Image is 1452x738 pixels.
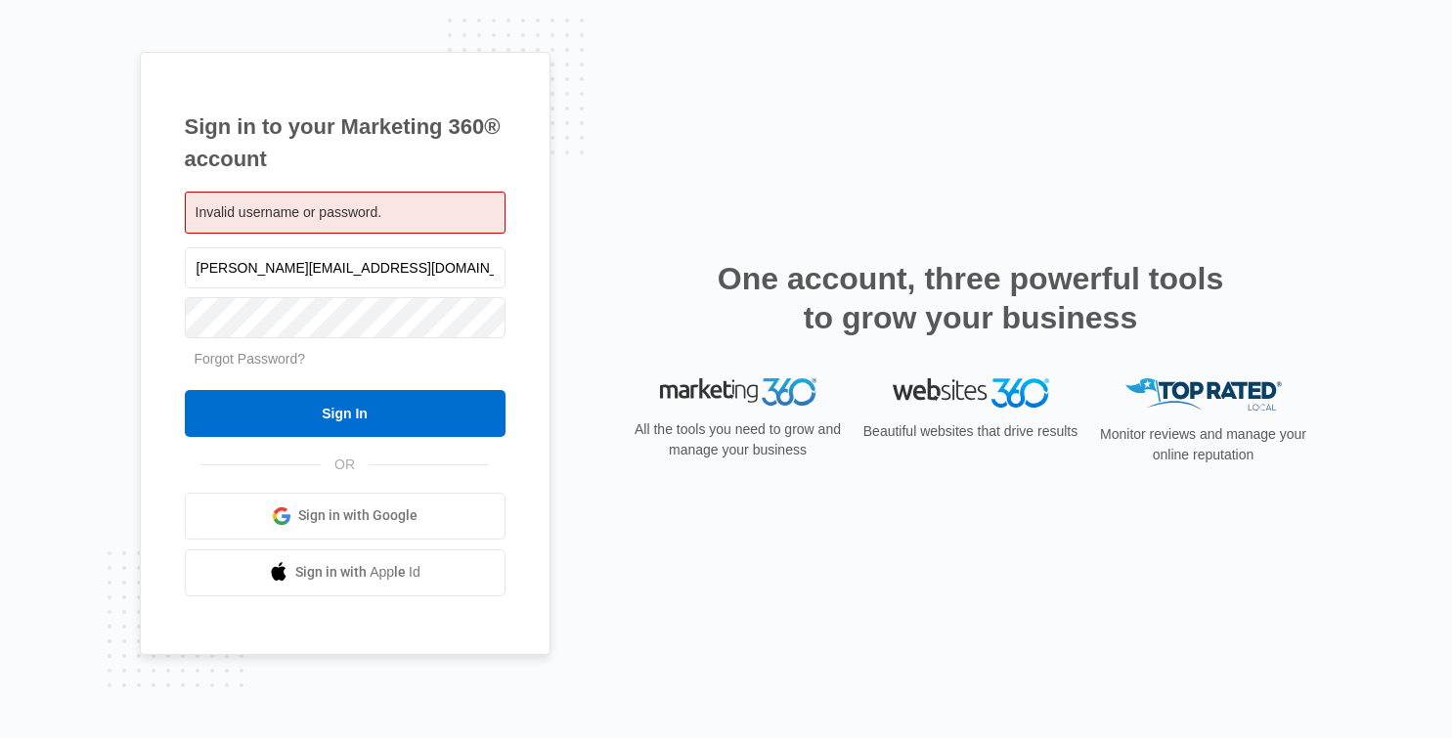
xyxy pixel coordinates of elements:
[629,419,848,460] p: All the tools you need to grow and manage your business
[196,204,382,220] span: Invalid username or password.
[321,455,369,475] span: OR
[1094,424,1313,465] p: Monitor reviews and manage your online reputation
[195,351,306,367] a: Forgot Password?
[861,421,1080,442] p: Beautiful websites that drive results
[185,493,506,540] a: Sign in with Google
[298,505,418,526] span: Sign in with Google
[1125,378,1282,411] img: Top Rated Local
[295,562,420,583] span: Sign in with Apple Id
[185,390,506,437] input: Sign In
[185,247,506,288] input: Email
[712,259,1230,337] h2: One account, three powerful tools to grow your business
[185,549,506,596] a: Sign in with Apple Id
[660,378,816,406] img: Marketing 360
[893,378,1049,407] img: Websites 360
[185,110,506,175] h1: Sign in to your Marketing 360® account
